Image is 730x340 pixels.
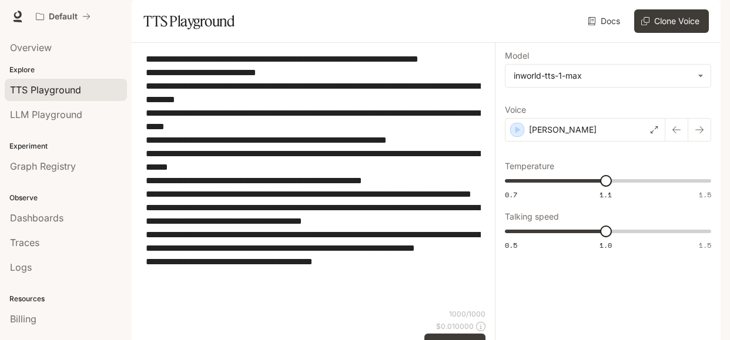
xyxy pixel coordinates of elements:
p: 1000 / 1000 [449,309,485,319]
p: Model [505,52,529,60]
p: [PERSON_NAME] [529,124,597,136]
p: Voice [505,106,526,114]
p: $ 0.010000 [436,321,474,331]
span: 0.5 [505,240,517,250]
div: inworld-tts-1-max [505,65,711,87]
span: 1.5 [699,240,711,250]
h1: TTS Playground [143,9,235,33]
iframe: Intercom live chat [690,300,718,328]
p: Default [49,12,78,22]
button: All workspaces [31,5,96,28]
span: 0.7 [505,190,517,200]
span: 1.5 [699,190,711,200]
span: 1.0 [600,240,612,250]
div: inworld-tts-1-max [514,70,692,82]
button: Clone Voice [634,9,709,33]
p: Temperature [505,162,554,170]
p: Talking speed [505,213,559,221]
span: 1.1 [600,190,612,200]
a: Docs [585,9,625,33]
